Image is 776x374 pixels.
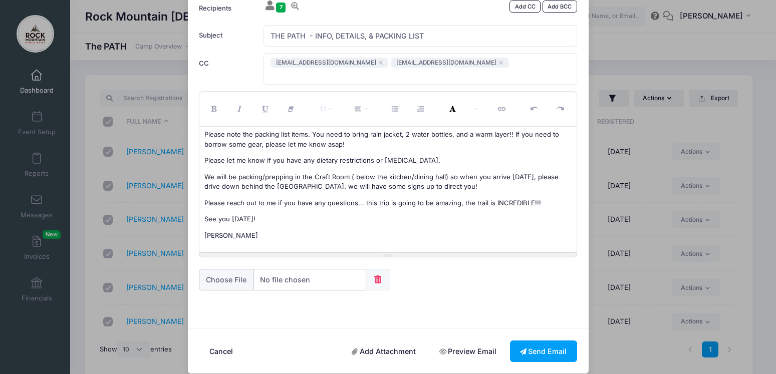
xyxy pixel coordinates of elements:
[204,172,572,192] p: We will be packing/prepping in the Craft Room ( below the kitchen/dining hall) so when you arrive...
[264,53,577,85] tags: ​
[441,94,467,124] button: Recent Color
[396,59,496,66] span: [EMAIL_ADDRESS][DOMAIN_NAME]
[429,340,506,362] a: Preview Email
[276,59,376,66] span: [EMAIL_ADDRESS][DOMAIN_NAME]
[202,94,228,124] button: Bold (CTRL+B)
[204,130,572,149] p: Please note the packing list items. You need to bring rain jacket, 2 water bottles, and a warm la...
[379,61,383,65] x: remove tag
[311,94,340,124] button: Font Size
[204,198,572,208] p: Please reach out to me if you have any questions... this trip is going to be amazing, the trail i...
[341,340,426,362] a: Add Attachment
[199,340,243,362] button: Cancel
[194,53,259,85] label: CC
[383,94,409,124] button: Unordered list (CTRL+SHIFT+NUM7)
[510,340,577,362] button: Send Email
[253,94,279,124] button: Underline (CTRL+U)
[499,61,503,65] x: remove tag
[466,94,484,124] button: More Color
[490,94,516,124] button: Link (CTRL+K)
[194,25,259,47] label: Subject
[204,214,572,224] p: See you [DATE]!
[279,94,305,124] button: Remove Font Style (CTRL+\)
[548,94,574,124] button: Redo (CTRL+Y)
[509,1,541,13] a: Add CC
[204,231,572,241] p: [PERSON_NAME]
[408,94,434,124] button: Ordered list (CTRL+SHIFT+NUM8)
[276,3,286,12] span: 7
[346,94,376,124] button: Paragraph
[391,58,508,67] tag: brittany@rockmountain.org
[320,105,326,113] span: 13
[227,94,253,124] button: Italic (CTRL+I)
[264,25,577,47] input: Subject
[199,252,577,257] div: Resize
[204,156,572,166] p: Please let me know if you have any dietary restrictions or [MEDICAL_DATA].
[271,58,388,67] tag: lucyblissarq@gmail.com
[523,94,549,124] button: Undo (CTRL+Z)
[543,1,577,13] a: Add BCC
